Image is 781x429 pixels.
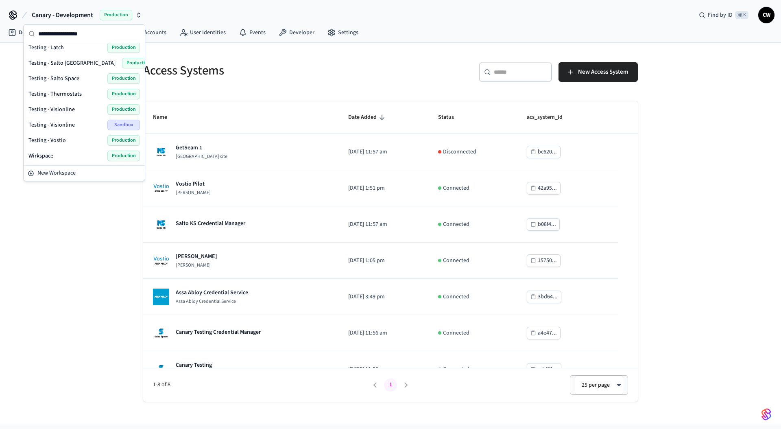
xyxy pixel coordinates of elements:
[575,375,623,395] div: 25 per page
[438,111,465,124] span: Status
[538,292,558,302] div: 3bd64...
[761,408,771,421] img: SeamLogoGradient.69752ec5.svg
[173,25,232,40] a: User Identities
[176,328,261,336] p: Canary Testing Credential Manager
[153,289,169,305] img: Assa Abloy Credential Service Logo
[2,25,44,40] a: Devices
[348,111,387,124] span: Date Added
[538,256,557,266] div: 15750...
[443,293,469,301] p: Connected
[348,220,419,229] p: [DATE] 11:57 am
[443,365,469,374] p: Connected
[527,218,560,231] button: b08f4...
[153,216,169,232] img: Salto KS site Logo
[232,25,272,40] a: Events
[28,59,116,67] span: Testing - Salto [GEOGRAPHIC_DATA]
[176,180,211,188] p: Vostio Pilot
[100,10,132,20] span: Production
[272,25,321,40] a: Developer
[538,364,558,374] div: add81...
[176,252,217,260] p: [PERSON_NAME]
[176,361,212,369] p: Canary Testing
[143,101,638,424] table: sticky table
[28,121,75,129] span: Testing - Visionline
[107,120,140,130] span: Sandbox
[443,148,476,156] p: Disconnected
[143,62,386,79] h5: Access Systems
[28,152,53,160] span: Wirkspace
[153,111,178,124] span: Name
[176,144,227,152] p: GetSeam 1
[708,11,733,19] span: Find by ID
[384,379,397,392] button: page 1
[527,327,561,339] button: a4e47...
[321,25,365,40] a: Settings
[176,219,245,228] p: Salto KS Credential Manager
[153,180,169,196] img: Assa Abloy Vostio Logo
[107,135,140,146] span: Production
[176,298,248,305] p: Assa Abloy Credential Service
[735,11,748,19] span: ⌘ K
[153,361,169,377] img: Salto Space Logo
[348,184,419,193] p: [DATE] 1:51 pm
[538,219,556,230] div: b08f4...
[28,105,75,114] span: Testing - Visionline
[122,58,155,68] span: Production
[527,254,561,267] button: 15750...
[443,256,469,265] p: Connected
[24,166,144,180] button: New Workspace
[153,325,169,341] img: Salto Space Logo
[527,146,561,158] button: bc620...
[527,363,561,376] button: add81...
[153,144,169,160] img: Salto KS site Logo
[28,74,79,83] span: Testing - Salto Space
[153,252,169,269] img: Assa Abloy Vostio Logo
[443,184,469,193] p: Connected
[538,328,557,338] div: a4e47...
[107,89,140,99] span: Production
[527,182,561,195] button: 42a95...
[24,43,145,165] div: Suggestions
[527,291,561,303] button: 3bd64...
[348,293,419,301] p: [DATE] 3:49 pm
[692,8,755,22] div: Find by ID⌘ K
[153,381,367,389] span: 1-8 of 8
[367,379,414,392] nav: pagination navigation
[28,136,66,144] span: Testing - Vostio
[348,329,419,337] p: [DATE] 11:56 am
[107,151,140,161] span: Production
[176,153,227,160] p: [GEOGRAPHIC_DATA] site
[759,8,774,22] span: CW
[348,256,419,265] p: [DATE] 1:05 pm
[37,169,76,177] span: New Workspace
[538,183,557,193] div: 42a95...
[176,262,217,269] p: [PERSON_NAME]
[107,42,140,53] span: Production
[28,44,64,52] span: Testing - Latch
[107,73,140,84] span: Production
[538,147,557,157] div: bc620...
[32,10,93,20] span: Canary - Development
[443,220,469,229] p: Connected
[28,90,82,98] span: Testing - Thermostats
[107,104,140,115] span: Production
[527,111,573,124] span: acs_system_id
[578,67,628,77] span: New Access System
[348,148,419,156] p: [DATE] 11:57 am
[443,329,469,337] p: Connected
[558,62,638,82] button: New Access System
[758,7,774,23] button: CW
[176,190,211,196] p: [PERSON_NAME]
[348,365,419,374] p: [DATE] 11:56 am
[176,289,248,297] p: Assa Abloy Credential Service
